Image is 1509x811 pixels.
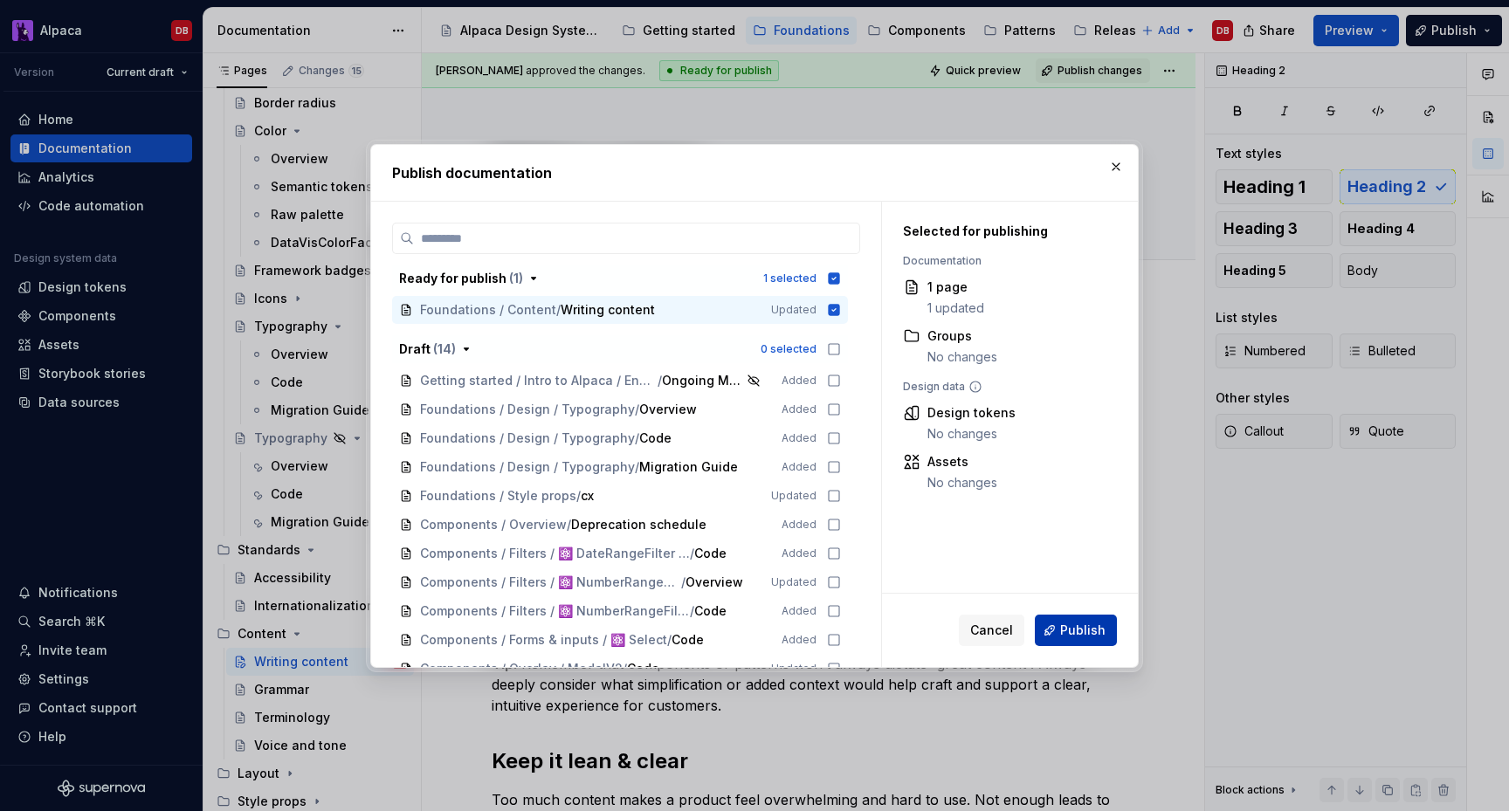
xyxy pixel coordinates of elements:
[903,380,1108,394] div: Design data
[903,223,1108,240] div: Selected for publishing
[639,430,674,447] span: Code
[433,341,456,356] span: ( 14 )
[509,271,523,285] span: ( 1 )
[927,278,984,296] div: 1 page
[927,453,997,471] div: Assets
[662,372,743,389] span: Ongoing Migrations
[782,374,817,388] span: Added
[694,602,729,620] span: Code
[782,431,817,445] span: Added
[635,401,639,418] span: /
[561,301,655,319] span: Writing content
[927,404,1016,422] div: Design tokens
[399,270,523,287] div: Ready for publish
[1060,622,1106,639] span: Publish
[658,372,662,389] span: /
[392,265,848,292] button: Ready for publish (1)1 selected
[639,458,738,476] span: Migration Guide
[959,615,1024,646] button: Cancel
[927,299,984,317] div: 1 updated
[782,633,817,647] span: Added
[782,546,817,560] span: Added
[771,575,817,589] span: Updated
[392,162,1117,183] h2: Publish documentation
[623,660,627,677] span: /
[571,516,706,533] span: Deprecation schedule
[392,335,848,363] button: Draft (14)0 selected
[420,631,667,649] span: Components / Forms & inputs / ⚛️ Select
[420,487,576,505] span: Foundations / Style props
[771,489,817,503] span: Updated
[420,660,623,677] span: Components / Overlay / ModalV2
[690,602,694,620] span: /
[627,660,662,677] span: Code
[782,402,817,416] span: Added
[690,545,694,562] span: /
[927,474,997,491] div: No changes
[782,604,817,618] span: Added
[927,327,997,345] div: Groups
[771,303,817,317] span: Updated
[581,487,616,505] span: cx
[635,458,639,476] span: /
[927,348,997,366] div: No changes
[639,401,697,418] span: Overview
[420,602,690,620] span: Components / Filters / ⚛️ NumberRangeFilter 🆕
[567,516,571,533] span: /
[761,342,817,356] div: 0 selected
[420,545,690,562] span: Components / Filters / ⚛️ DateRangeFilter 🆕
[420,458,635,476] span: Foundations / Design / Typography
[903,254,1108,268] div: Documentation
[420,372,658,389] span: Getting started / Intro to Alpaca / Engineering / Migrations
[420,516,567,533] span: Components / Overview
[556,301,561,319] span: /
[771,662,817,676] span: Updated
[667,631,672,649] span: /
[399,340,456,358] div: Draft
[782,518,817,532] span: Added
[420,301,556,319] span: Foundations / Content
[763,271,817,285] div: 1 selected
[694,545,729,562] span: Code
[420,430,635,447] span: Foundations / Design / Typography
[576,487,581,505] span: /
[672,631,706,649] span: Code
[970,622,1013,639] span: Cancel
[927,425,1016,443] div: No changes
[681,574,686,591] span: /
[420,401,635,418] span: Foundations / Design / Typography
[420,574,681,591] span: Components / Filters / ⚛️ NumberRangeFilter 🆕
[782,460,817,474] span: Added
[686,574,743,591] span: Overview
[635,430,639,447] span: /
[1035,615,1117,646] button: Publish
